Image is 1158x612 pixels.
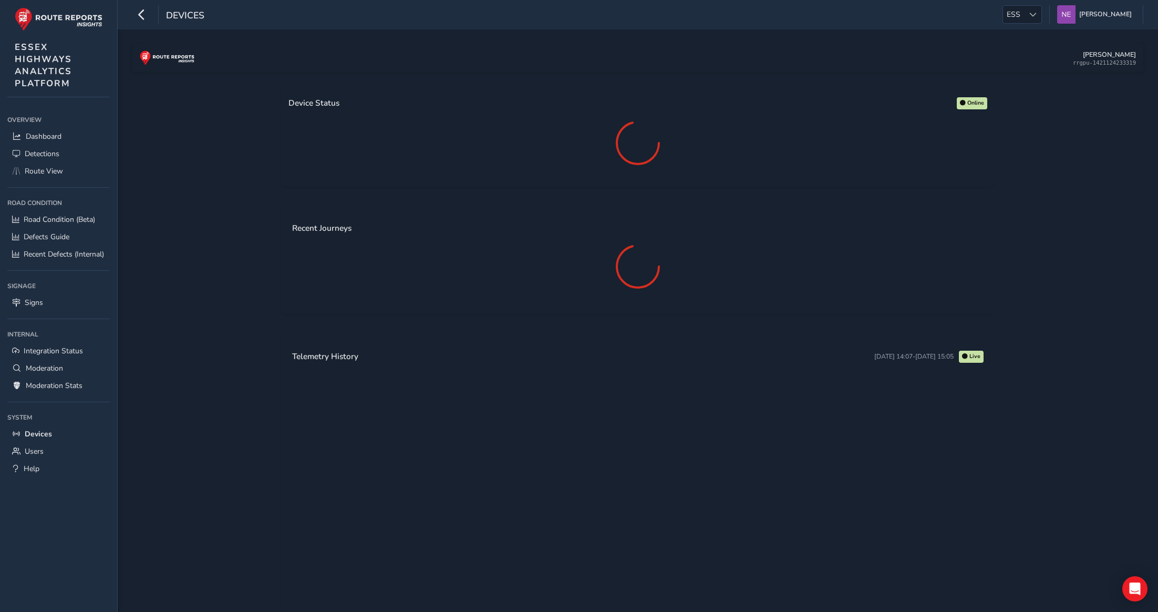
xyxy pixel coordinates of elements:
[7,211,110,228] a: Road Condition (Beta)
[7,377,110,394] a: Moderation Stats
[25,429,52,439] span: Devices
[15,41,72,89] span: ESSEX HIGHWAYS ANALYTICS PLATFORM
[288,98,339,108] h3: Device Status
[7,278,110,294] div: Signage
[7,112,110,128] div: Overview
[7,327,110,342] div: Internal
[7,128,110,145] a: Dashboard
[967,99,984,107] span: Online
[25,298,43,308] span: Signs
[1057,5,1135,24] button: [PERSON_NAME]
[15,7,102,31] img: rr logo
[140,50,194,65] img: rr logo
[1073,59,1136,66] div: rrgpu-1421124233319
[26,381,82,391] span: Moderation Stats
[7,246,110,263] a: Recent Defects (Internal)
[7,360,110,377] a: Moderation
[24,249,104,259] span: Recent Defects (Internal)
[26,363,63,373] span: Moderation
[7,195,110,211] div: Road Condition
[7,425,110,443] a: Devices
[24,215,95,225] span: Road Condition (Beta)
[7,162,110,180] a: Route View
[26,131,61,141] span: Dashboard
[7,294,110,311] a: Signs
[24,464,39,474] span: Help
[25,149,59,159] span: Detections
[1079,5,1132,24] span: [PERSON_NAME]
[7,443,110,460] a: Users
[7,145,110,162] a: Detections
[7,460,110,477] a: Help
[25,166,63,176] span: Route View
[25,446,44,456] span: Users
[166,9,204,24] span: Devices
[7,228,110,246] a: Defects Guide
[24,346,83,356] span: Integration Status
[1122,576,1147,601] div: Open Intercom Messenger
[7,342,110,360] a: Integration Status
[1083,50,1136,59] div: [PERSON_NAME]
[1057,5,1076,24] img: diamond-layout
[24,232,69,242] span: Defects Guide
[7,410,110,425] div: System
[1003,6,1024,23] span: ESS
